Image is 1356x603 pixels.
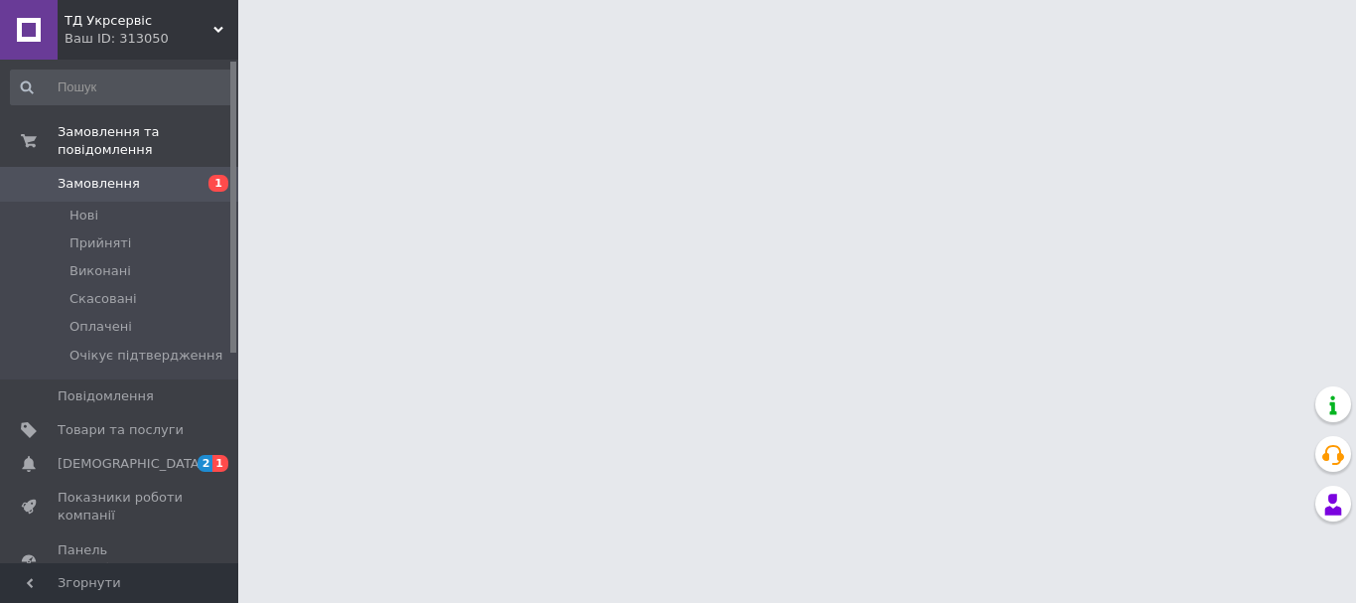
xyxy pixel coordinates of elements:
span: Виконані [69,262,131,280]
span: Нові [69,207,98,225]
span: ТД Укрсервіс [65,12,213,30]
span: Очікує підтвердження [69,347,222,365]
span: Повідомлення [58,387,154,405]
span: 2 [198,455,213,472]
input: Пошук [10,70,234,105]
span: Скасовані [69,290,137,308]
span: Оплачені [69,318,132,336]
span: Замовлення та повідомлення [58,123,238,159]
span: [DEMOGRAPHIC_DATA] [58,455,204,473]
span: Товари та послуги [58,421,184,439]
span: 1 [212,455,228,472]
span: Прийняті [69,234,131,252]
span: Показники роботи компанії [58,489,184,525]
span: Замовлення [58,175,140,193]
span: Панель управління [58,541,184,577]
span: 1 [208,175,228,192]
div: Ваш ID: 313050 [65,30,238,48]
